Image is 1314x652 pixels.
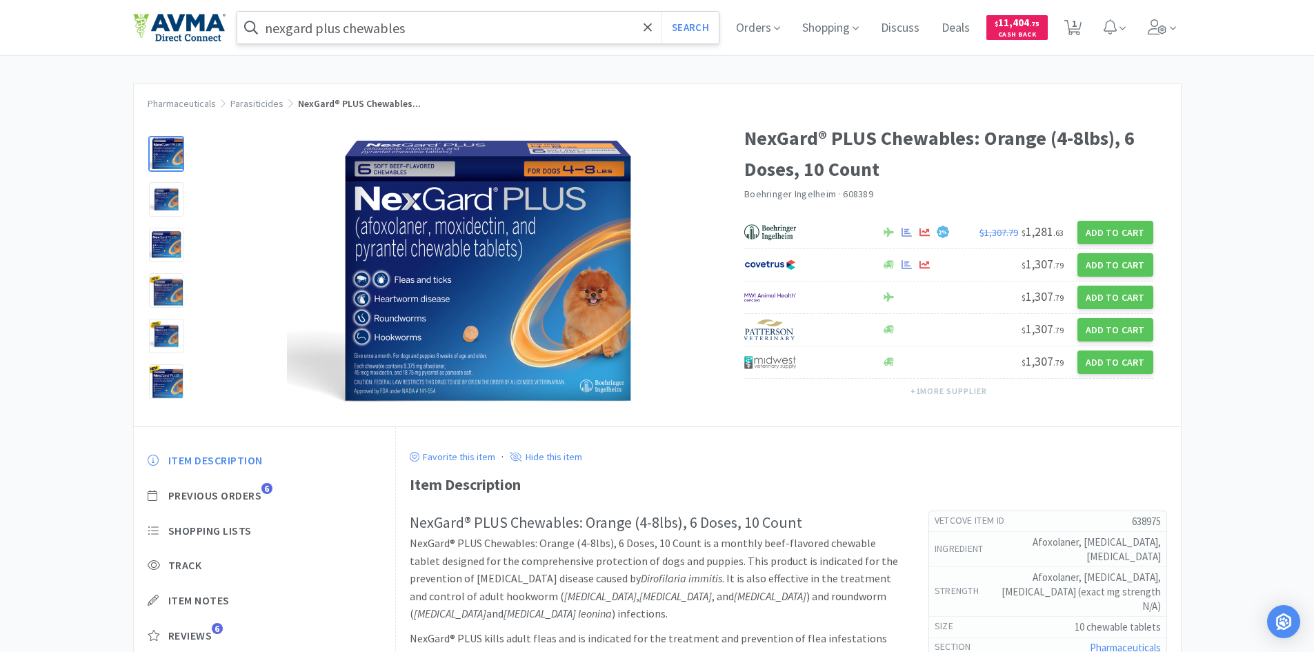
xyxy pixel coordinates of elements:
span: Cash Back [995,31,1039,40]
em: [MEDICAL_DATA] [734,589,806,603]
button: Add to Cart [1077,318,1153,342]
span: 1,307 [1022,321,1064,337]
p: Favorite this item [419,451,495,463]
h6: Vetcove Item Id [935,514,1016,528]
h6: ingredient [935,542,995,556]
div: · [501,448,504,466]
span: 11,404 [995,16,1039,29]
span: $ [995,19,998,28]
img: 77fca1acd8b6420a9015268ca798ef17_1.png [744,255,796,275]
h6: size [935,620,964,633]
a: Deals [936,22,975,34]
button: Search [661,12,719,43]
span: 1,281 [1022,224,1064,239]
a: 1 [1059,23,1087,36]
img: e4e33dab9f054f5782a47901c742baa9_102.png [133,13,226,42]
p: Hide this item [522,451,582,463]
button: Add to Cart [1077,286,1153,309]
span: 6 [261,483,272,494]
input: Search by item, sku, manufacturer, ingredient, size... [237,12,719,43]
em: Dirofilaria immitis [641,571,722,585]
h5: 10 chewable tablets [964,620,1161,634]
span: $ [1022,325,1026,335]
a: Discuss [875,22,925,34]
span: Shopping Lists [168,524,252,538]
span: . 79 [1053,293,1064,303]
span: . 75 [1029,19,1039,28]
span: · [838,188,841,200]
button: Add to Cart [1077,253,1153,277]
span: $ [1022,228,1026,238]
h1: NexGard® PLUS Chewables: Orange (4-8lbs), 6 Doses, 10 Count [744,123,1153,185]
span: Item Description [168,453,263,468]
span: Item Notes [168,593,230,608]
h5: Afoxolaner, [MEDICAL_DATA], [MEDICAL_DATA] (exact mg strength N/A) [990,570,1160,613]
a: Boehringer Ingelheim [744,188,836,200]
span: $ [1022,260,1026,270]
button: Add to Cart [1077,350,1153,374]
button: Add to Cart [1077,221,1153,244]
span: . 63 [1053,228,1064,238]
span: Reviews [168,629,212,643]
span: . 79 [1053,357,1064,368]
h2: NexGard® PLUS Chewables: Orange (4-8lbs), 6 Doses, 10 Count [410,511,901,535]
span: NexGard® PLUS Chewables... [298,97,421,110]
span: Track [168,558,202,573]
span: Previous Orders [168,488,262,503]
em: [MEDICAL_DATA] leonina [504,606,612,620]
span: $ [1022,357,1026,368]
span: 1,307 [1022,256,1064,272]
em: [MEDICAL_DATA] [414,606,486,620]
span: 1,307 [1022,353,1064,369]
p: NexGard® PLUS Chewables: Orange (4-8lbs), 6 Doses, 10 Count is a monthly beef-flavored chewable t... [410,535,901,623]
span: 1,307 [1022,288,1064,304]
img: f6b2451649754179b5b4e0c70c3f7cb0_2.png [744,287,796,308]
h5: 638975 [1015,514,1160,528]
span: $1,307.79 [979,226,1018,239]
img: 4dd14cff54a648ac9e977f0c5da9bc2e_5.png [744,352,796,373]
img: 730db3968b864e76bcafd0174db25112_22.png [744,222,796,243]
em: [MEDICAL_DATA] [639,589,712,603]
span: 6 [212,623,223,634]
em: [MEDICAL_DATA] [564,589,637,603]
span: . 79 [1053,260,1064,270]
span: 2 [938,229,947,236]
div: Open Intercom Messenger [1267,605,1300,638]
span: 608389 [843,188,873,200]
img: aceedf9c445d4e33a7cb6d85394b0fcb_541191.png [287,137,632,413]
span: $ [1022,293,1026,303]
a: Pharmaceuticals [148,97,216,110]
div: Item Description [410,473,1167,497]
img: f5e969b455434c6296c6d81ef179fa71_3.png [744,319,796,340]
a: $11,404.75Cash Back [986,9,1048,46]
span: . 79 [1053,325,1064,335]
a: Parasiticides [230,97,283,110]
span: % [942,228,947,235]
h5: Afoxolaner, [MEDICAL_DATA], [MEDICAL_DATA] [995,535,1161,564]
h6: strength [935,584,990,598]
button: +1more supplier [904,382,994,401]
